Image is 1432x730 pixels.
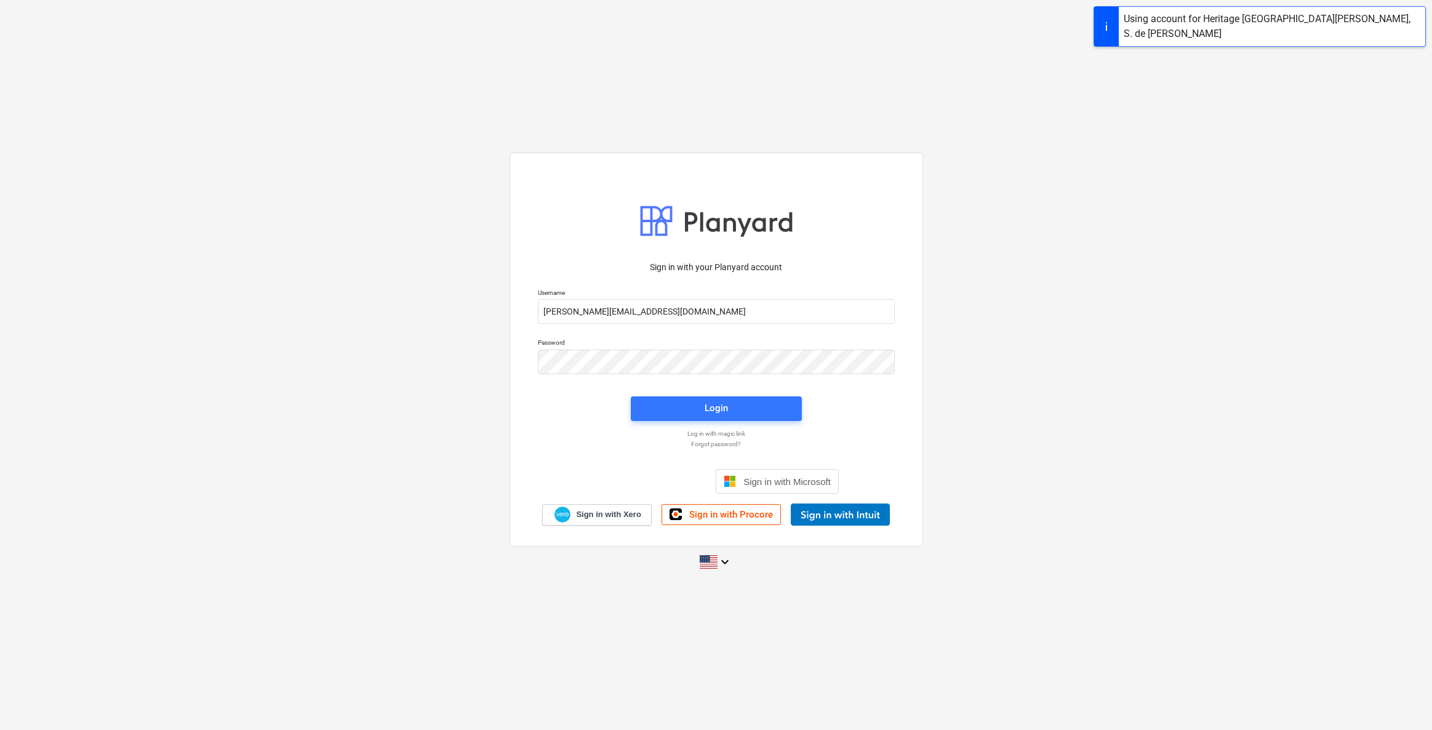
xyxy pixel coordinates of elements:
p: Password [538,339,895,349]
button: Login [631,396,802,421]
a: Log in with magic link [532,430,901,438]
a: Sign in with Xero [542,504,652,526]
iframe: Sign in with Google Button [587,468,712,495]
a: Sign in with Procore [662,504,781,525]
i: keyboard_arrow_down [718,555,732,569]
a: Forgot password? [532,440,901,448]
div: Using account for Heritage [GEOGRAPHIC_DATA][PERSON_NAME], S. de [PERSON_NAME] [1124,12,1420,41]
img: Microsoft logo [724,475,736,487]
input: Username [538,299,895,324]
span: Sign in with Xero [576,509,641,520]
img: Xero logo [554,507,570,523]
span: Sign in with Procore [689,509,773,520]
div: Login [705,400,728,416]
p: Username [538,289,895,299]
p: Sign in with your Planyard account [538,261,895,274]
span: Sign in with Microsoft [743,476,831,487]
